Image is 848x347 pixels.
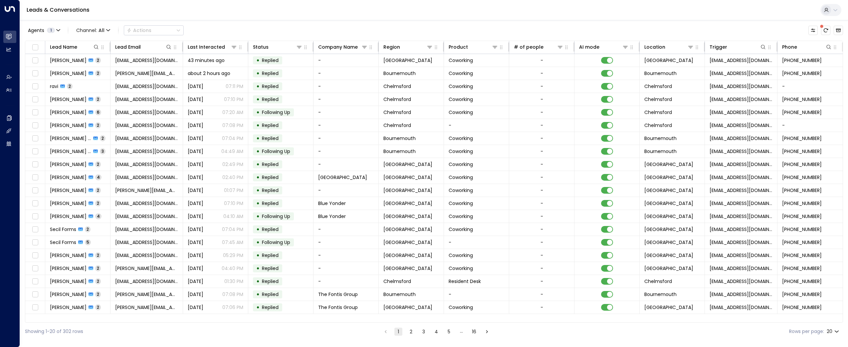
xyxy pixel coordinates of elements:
[222,135,243,142] p: 07:04 PM
[710,96,772,103] span: noreply@notifications.hubspot.com
[514,43,543,51] div: # of people
[710,226,772,233] span: noreply@notifications.hubspot.com
[95,174,102,180] span: 4
[782,226,822,233] span: +447429102455
[782,43,832,51] div: Phone
[420,328,428,336] button: Go to page 3
[115,57,178,64] span: vkottler@gmail.com
[383,239,432,246] span: Twickenham
[31,121,39,130] span: Toggle select row
[115,70,178,77] span: rebecca.mogridge@hotmail.com
[188,57,225,64] span: 43 minutes ago
[28,28,44,33] span: Agents
[710,252,772,259] span: noreply@notifications.hubspot.com
[223,213,243,220] p: 04:10 AM
[710,70,772,77] span: noreply@notifications.hubspot.com
[95,161,101,167] span: 2
[644,148,677,155] span: Bournemouth
[432,328,440,336] button: Go to page 4
[85,239,91,245] span: 5
[253,43,303,51] div: Status
[50,187,87,194] span: Sarah Harraghy
[314,67,379,80] td: -
[256,107,260,118] div: •
[115,148,178,155] span: cabarrow1@icloud.com
[31,43,39,52] span: Toggle select all
[224,96,243,103] p: 07:10 PM
[50,174,87,181] span: Paula Gomez
[188,226,203,233] span: Aug 09, 2025
[262,135,279,142] span: Replied
[222,265,243,272] p: 04:40 PM
[188,43,225,51] div: Last Interacted
[50,83,58,90] span: ravi
[383,161,432,168] span: Twickenham
[782,239,822,246] span: +447429102455
[50,43,77,51] div: Lead Name
[318,43,358,51] div: Company Name
[514,43,563,51] div: # of people
[540,161,543,168] div: -
[31,264,39,273] span: Toggle select row
[540,174,543,181] div: -
[314,119,379,132] td: -
[644,43,665,51] div: Location
[782,43,797,51] div: Phone
[644,200,693,207] span: Twickenham
[262,187,279,194] span: Replied
[777,80,843,93] td: -
[449,135,473,142] span: Coworking
[540,83,543,90] div: -
[188,109,203,116] span: Aug 07, 2025
[314,106,379,119] td: -
[383,43,400,51] div: Region
[31,238,39,247] span: Toggle select row
[782,174,822,181] span: +447804087280
[50,148,91,155] span: Chrisi Forms
[188,148,203,155] span: Aug 08, 2025
[710,187,772,194] span: noreply@notifications.hubspot.com
[444,288,509,301] td: -
[188,83,203,90] span: Yesterday
[115,226,178,233] span: bilgic.secil@gmail.com
[188,200,203,207] span: Aug 09, 2025
[31,199,39,208] span: Toggle select row
[50,226,76,233] span: Secil Forms
[221,148,243,155] p: 04:49 AM
[383,200,432,207] span: Twickenham
[710,135,772,142] span: noreply@notifications.hubspot.com
[644,226,693,233] span: Twickenham
[383,187,432,194] span: Twickenham
[782,252,822,259] span: +447549224829
[314,54,379,67] td: -
[449,70,473,77] span: Coworking
[50,265,87,272] span: Jessica Goddard
[99,28,105,33] span: All
[85,226,91,232] span: 2
[188,187,203,194] span: Yesterday
[540,226,543,233] div: -
[115,161,178,168] span: nudratchagtai@yahoo.co.uk
[782,70,822,77] span: +447583931777
[314,249,379,262] td: -
[262,122,279,129] span: Replied
[31,134,39,143] span: Toggle select row
[256,211,260,222] div: •
[644,70,677,77] span: Bournemouth
[50,96,87,103] span: Kate Chow
[782,109,822,116] span: +447746679872
[50,70,87,77] span: Rebecca Mogridge
[383,122,411,129] span: Chelmsford
[50,239,76,246] span: Secil Forms
[314,236,379,249] td: -
[115,213,178,220] span: charlotte.pead@blueyonder.co.uk
[256,198,260,209] div: •
[644,161,693,168] span: Twickenham
[383,96,411,103] span: Chelmsford
[540,213,543,220] div: -
[253,43,269,51] div: Status
[540,187,543,194] div: -
[115,252,178,259] span: brees1978@gmail.com
[710,213,772,220] span: noreply@notifications.hubspot.com
[540,135,543,142] div: -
